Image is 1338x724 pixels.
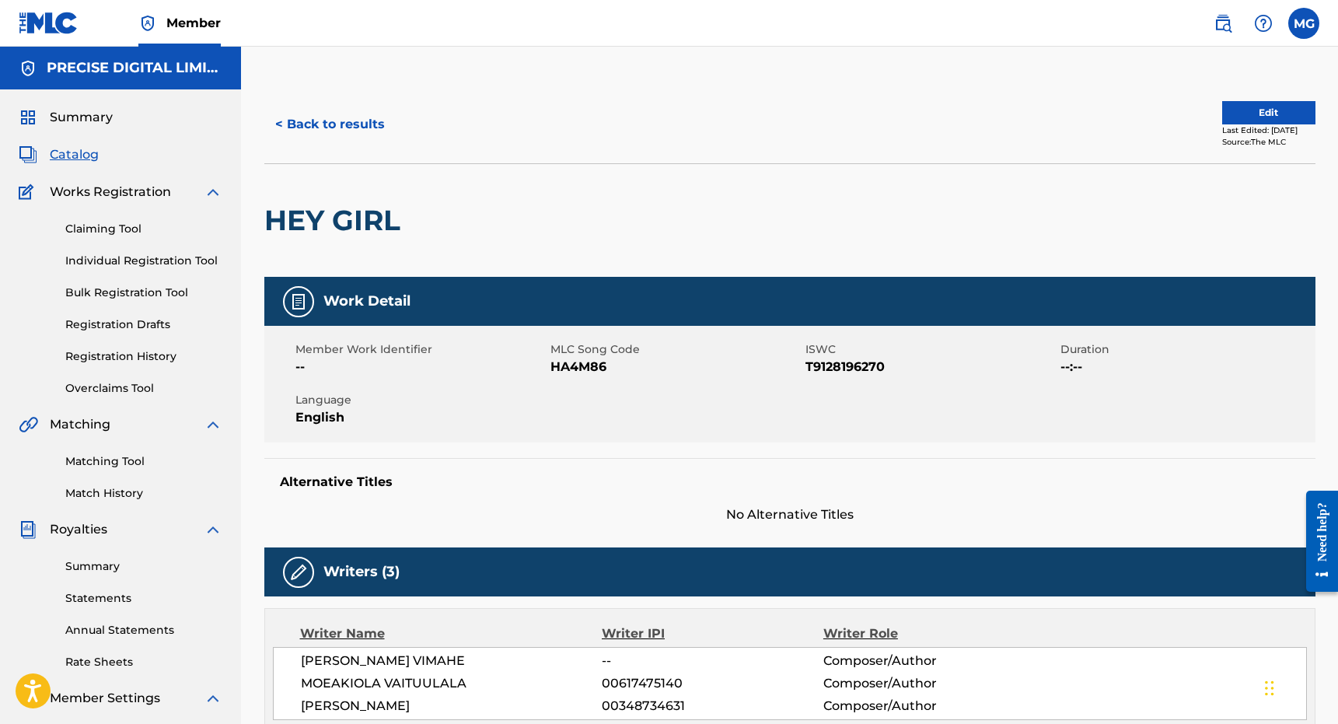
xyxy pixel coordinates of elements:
[50,183,171,201] span: Works Registration
[65,558,222,575] a: Summary
[823,652,1025,670] span: Composer/Author
[19,145,99,164] a: CatalogCatalog
[1222,136,1315,148] div: Source: The MLC
[823,697,1025,715] span: Composer/Author
[289,292,308,311] img: Work Detail
[1265,665,1274,712] div: Drag
[280,474,1300,490] h5: Alternative Titles
[65,221,222,237] a: Claiming Tool
[602,652,823,670] span: --
[1222,124,1315,136] div: Last Edited: [DATE]
[805,358,1057,376] span: T9128196270
[65,317,222,333] a: Registration Drafts
[301,674,603,693] span: MOEAKIOLA VAITUULALA
[300,624,603,643] div: Writer Name
[19,108,113,127] a: SummarySummary
[323,292,410,310] h5: Work Detail
[1260,649,1338,724] iframe: Chat Widget
[204,415,222,434] img: expand
[204,689,222,708] img: expand
[264,203,408,238] h2: HEY GIRL
[1288,8,1319,39] div: User Menu
[65,285,222,301] a: Bulk Registration Tool
[65,453,222,470] a: Matching Tool
[323,563,400,581] h5: Writers (3)
[50,689,160,708] span: Member Settings
[50,520,107,539] span: Royalties
[19,59,37,78] img: Accounts
[1222,101,1315,124] button: Edit
[602,624,823,643] div: Writer IPI
[823,624,1025,643] div: Writer Role
[1060,341,1312,358] span: Duration
[602,674,823,693] span: 00617475140
[823,674,1025,693] span: Composer/Author
[805,341,1057,358] span: ISWC
[1207,8,1238,39] a: Public Search
[19,12,79,34] img: MLC Logo
[1248,8,1279,39] div: Help
[47,59,222,77] h5: PRECISE DIGITAL LIMITED
[550,341,802,358] span: MLC Song Code
[65,253,222,269] a: Individual Registration Tool
[65,348,222,365] a: Registration History
[50,415,110,434] span: Matching
[295,408,547,427] span: English
[204,520,222,539] img: expand
[1214,14,1232,33] img: search
[65,380,222,397] a: Overclaims Tool
[602,697,823,715] span: 00348734631
[1254,14,1273,33] img: help
[166,14,221,32] span: Member
[295,341,547,358] span: Member Work Identifier
[19,415,38,434] img: Matching
[50,108,113,127] span: Summary
[65,622,222,638] a: Annual Statements
[301,697,603,715] span: [PERSON_NAME]
[65,485,222,502] a: Match History
[295,392,547,408] span: Language
[264,105,396,144] button: < Back to results
[65,590,222,607] a: Statements
[19,108,37,127] img: Summary
[301,652,603,670] span: [PERSON_NAME] VIMAHE
[19,145,37,164] img: Catalog
[65,654,222,670] a: Rate Sheets
[1294,478,1338,603] iframe: Resource Center
[19,183,39,201] img: Works Registration
[19,520,37,539] img: Royalties
[50,145,99,164] span: Catalog
[204,183,222,201] img: expand
[289,563,308,582] img: Writers
[1060,358,1312,376] span: --:--
[295,358,547,376] span: --
[138,14,157,33] img: Top Rightsholder
[550,358,802,376] span: HA4M86
[264,505,1315,524] span: No Alternative Titles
